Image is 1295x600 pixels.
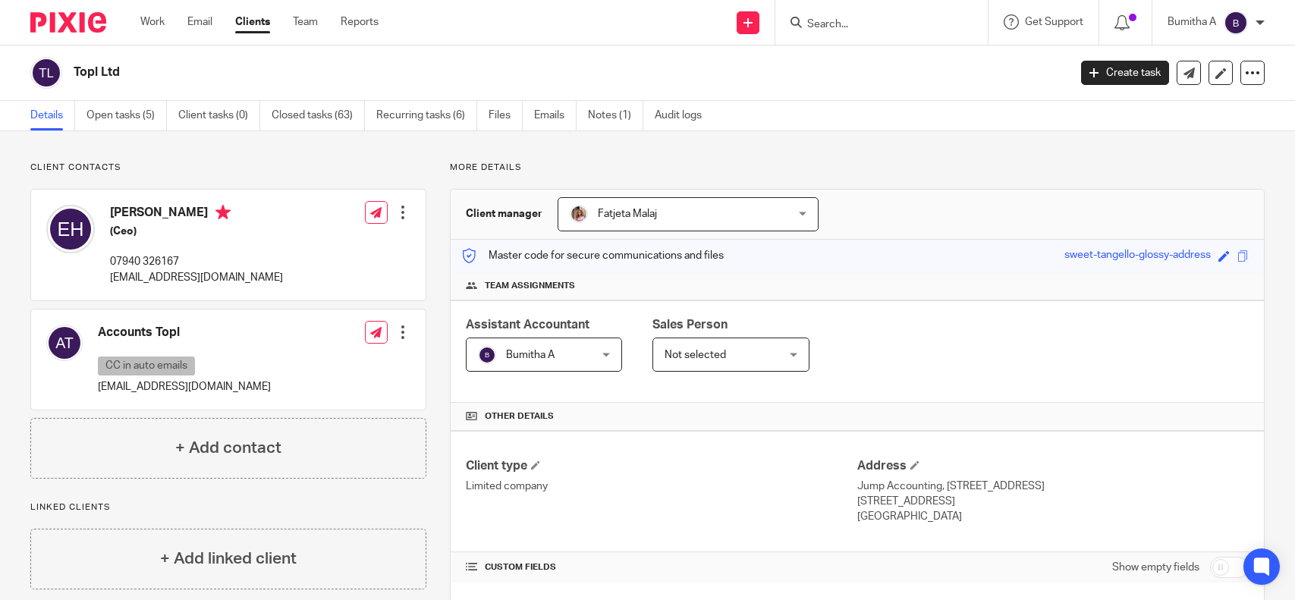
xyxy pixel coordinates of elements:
[806,18,942,32] input: Search
[857,509,1249,524] p: [GEOGRAPHIC_DATA]
[466,561,857,573] h4: CUSTOM FIELDS
[235,14,270,30] a: Clients
[46,205,95,253] img: svg%3E
[98,325,271,341] h4: Accounts Topl
[187,14,212,30] a: Email
[665,350,726,360] span: Not selected
[489,101,523,130] a: Files
[110,205,283,224] h4: [PERSON_NAME]
[478,346,496,364] img: svg%3E
[1224,11,1248,35] img: svg%3E
[140,14,165,30] a: Work
[272,101,365,130] a: Closed tasks (63)
[1025,17,1083,27] span: Get Support
[652,319,728,331] span: Sales Person
[341,14,379,30] a: Reports
[74,64,861,80] h2: Topl Ltd
[1112,560,1199,575] label: Show empty fields
[466,206,542,221] h3: Client manager
[588,101,643,130] a: Notes (1)
[485,410,554,423] span: Other details
[534,101,577,130] a: Emails
[175,436,281,460] h4: + Add contact
[46,325,83,361] img: svg%3E
[293,14,318,30] a: Team
[857,494,1249,509] p: [STREET_ADDRESS]
[466,479,857,494] p: Limited company
[466,319,589,331] span: Assistant Accountant
[110,254,283,269] p: 07940 326167
[30,12,106,33] img: Pixie
[376,101,477,130] a: Recurring tasks (6)
[178,101,260,130] a: Client tasks (0)
[86,101,167,130] a: Open tasks (5)
[570,205,588,223] img: MicrosoftTeams-image%20(5).png
[1168,14,1216,30] p: Bumitha A
[215,205,231,220] i: Primary
[462,248,724,263] p: Master code for secure communications and files
[110,270,283,285] p: [EMAIL_ADDRESS][DOMAIN_NAME]
[30,101,75,130] a: Details
[857,458,1249,474] h4: Address
[485,280,575,292] span: Team assignments
[1064,247,1211,265] div: sweet-tangello-glossy-address
[30,57,62,89] img: svg%3E
[506,350,555,360] span: Bumitha A
[98,357,195,375] p: CC in auto emails
[160,547,297,570] h4: + Add linked client
[466,458,857,474] h4: Client type
[857,479,1249,494] p: Jump Accounting, [STREET_ADDRESS]
[450,162,1265,174] p: More details
[30,501,426,514] p: Linked clients
[598,209,657,219] span: Fatjeta Malaj
[98,379,271,394] p: [EMAIL_ADDRESS][DOMAIN_NAME]
[1081,61,1169,85] a: Create task
[30,162,426,174] p: Client contacts
[655,101,713,130] a: Audit logs
[110,224,283,239] h5: (Ceo)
